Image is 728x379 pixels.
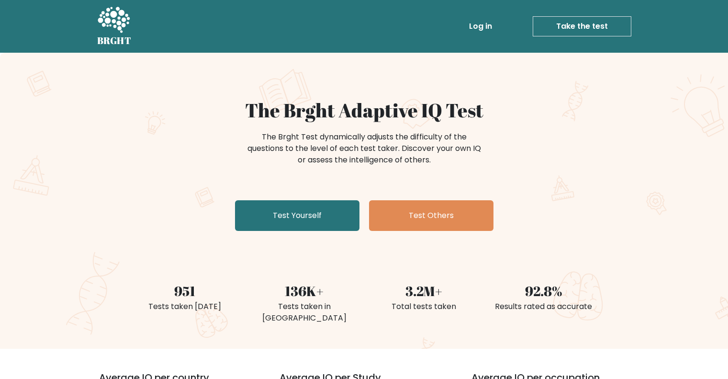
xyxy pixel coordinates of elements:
div: 136K+ [250,281,358,301]
a: Take the test [533,16,631,36]
div: Results rated as accurate [490,301,598,312]
div: Total tests taken [370,301,478,312]
a: Test Yourself [235,200,359,231]
a: Test Others [369,200,493,231]
div: The Brght Test dynamically adjusts the difficulty of the questions to the level of each test take... [245,131,484,166]
a: BRGHT [97,4,132,49]
div: Tests taken in [GEOGRAPHIC_DATA] [250,301,358,324]
div: 951 [131,281,239,301]
a: Log in [465,17,496,36]
div: 3.2M+ [370,281,478,301]
h5: BRGHT [97,35,132,46]
div: 92.8% [490,281,598,301]
div: Tests taken [DATE] [131,301,239,312]
h1: The Brght Adaptive IQ Test [131,99,598,122]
